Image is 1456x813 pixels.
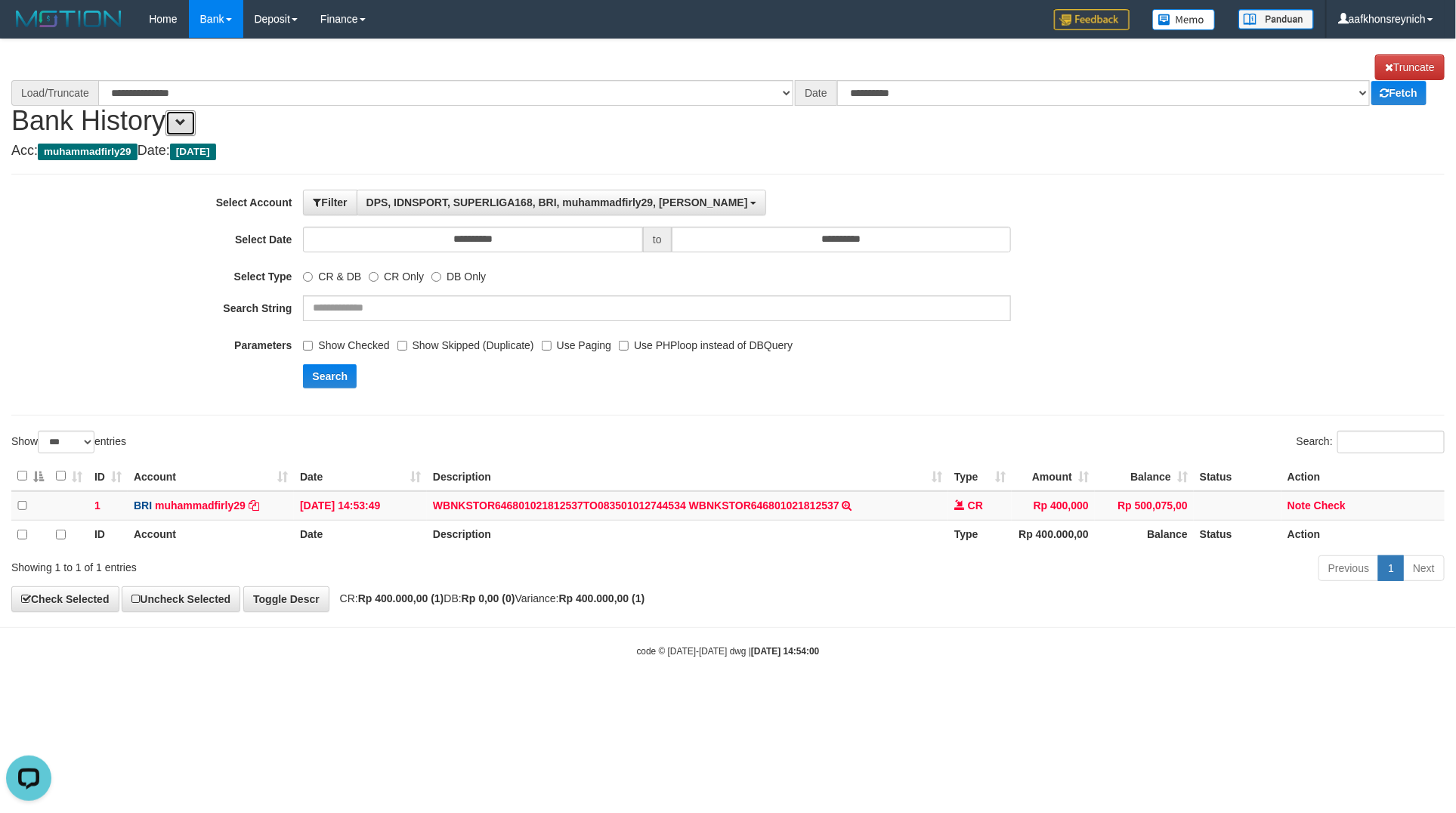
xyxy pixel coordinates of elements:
[795,80,837,106] div: Date
[50,462,88,491] th: : activate to sort column ascending
[134,499,152,512] span: BRI
[559,592,645,604] strong: Rp 400.000,00 (1)
[366,196,748,209] span: DPS, IDNSPORT, SUPERLIGA168, BRI, muhammadfirly29, [PERSON_NAME]
[1152,9,1216,30] img: Button%20Memo.svg
[1194,521,1281,549] th: Status
[369,272,379,282] input: CR Only
[243,586,329,612] a: Toggle Descr
[38,144,138,160] span: muhammadfirly29
[6,6,51,51] button: Open LiveChat chat widget
[1281,521,1445,549] th: Action
[94,499,100,512] span: 1
[11,431,126,453] label: Show entries
[303,364,357,388] button: Search
[369,264,424,284] label: CR Only
[397,332,534,353] label: Show Skipped (Duplicate)
[11,462,50,491] th: : activate to sort column descending
[11,144,1445,159] h4: Acc: Date:
[643,227,672,252] span: to
[1297,431,1445,453] label: Search:
[303,341,313,351] input: Show Checked
[1054,9,1130,30] img: Feedback.jpg
[1095,462,1194,491] th: Balance: activate to sort column ascending
[1288,499,1311,512] a: Note
[1095,491,1194,521] td: Rp 500,075,00
[11,554,595,575] div: Showing 1 to 1 of 1 entries
[294,521,427,549] th: Date
[294,491,427,521] td: [DATE] 14:53:49
[1318,555,1379,581] a: Previous
[294,462,427,491] th: Date: activate to sort column ascending
[1095,521,1194,549] th: Balance
[122,586,240,612] a: Uncheck Selected
[11,54,1445,135] h1: Bank History
[303,332,389,353] label: Show Checked
[303,272,313,282] input: CR & DB
[249,499,259,512] a: Copy muhammadfirly29 to clipboard
[427,521,948,549] th: Description
[88,462,128,491] th: ID: activate to sort column ascending
[357,190,767,215] button: DPS, IDNSPORT, SUPERLIGA168, BRI, muhammadfirly29, [PERSON_NAME]
[542,332,611,353] label: Use Paging
[1337,431,1445,453] input: Search:
[619,332,793,353] label: Use PHPloop instead of DBQuery
[128,521,294,549] th: Account
[433,499,839,512] a: WBNKSTOR646801021812537TO083501012744534 WBNKSTOR646801021812537
[431,272,441,282] input: DB Only
[11,80,98,106] div: Load/Truncate
[948,462,1012,491] th: Type: activate to sort column ascending
[431,264,486,284] label: DB Only
[155,499,246,512] a: muhammadfirly29
[128,462,294,491] th: Account: activate to sort column ascending
[462,592,515,604] strong: Rp 0,00 (0)
[358,592,444,604] strong: Rp 400.000,00 (1)
[1012,462,1095,491] th: Amount: activate to sort column ascending
[38,431,94,453] select: Showentries
[637,646,820,657] small: code © [DATE]-[DATE] dwg |
[1012,491,1095,521] td: Rp 400,000
[303,190,357,215] button: Filter
[1371,81,1427,105] a: Fetch
[1194,462,1281,491] th: Status
[948,521,1012,549] th: Type
[427,462,948,491] th: Description: activate to sort column ascending
[1375,54,1445,80] a: Truncate
[542,341,552,351] input: Use Paging
[1378,555,1404,581] a: 1
[170,144,216,160] span: [DATE]
[1403,555,1445,581] a: Next
[751,646,819,657] strong: [DATE] 14:54:00
[332,592,645,604] span: CR: DB: Variance:
[1238,9,1314,29] img: panduan.png
[1281,462,1445,491] th: Action
[11,586,119,612] a: Check Selected
[968,499,983,512] span: CR
[88,521,128,549] th: ID
[11,8,126,30] img: MOTION_logo.png
[397,341,407,351] input: Show Skipped (Duplicate)
[1012,521,1095,549] th: Rp 400.000,00
[1314,499,1346,512] a: Check
[303,264,361,284] label: CR & DB
[619,341,629,351] input: Use PHPloop instead of DBQuery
